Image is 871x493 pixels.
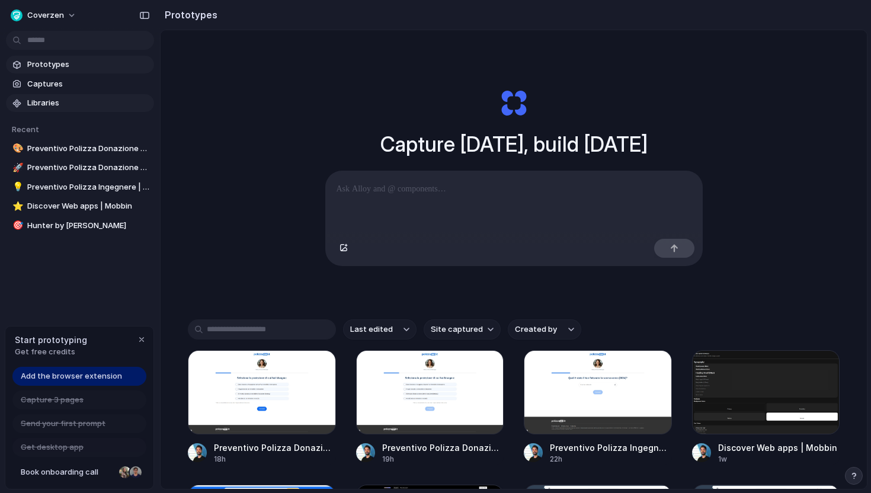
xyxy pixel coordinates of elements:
[692,350,840,465] a: Discover Web apps | MobbinDiscover Web apps | Mobbin1w
[431,324,483,335] span: Site captured
[718,441,837,454] div: Discover Web apps | Mobbin
[6,56,154,73] a: Prototypes
[21,466,114,478] span: Book onboarding call
[382,441,504,454] div: Preventivo Polizza Donazione Sicura | PolizzaZen
[27,181,149,193] span: Preventivo Polizza Ingegnere | PolizzaZen
[6,75,154,93] a: Captures
[27,143,149,155] span: Preventivo Polizza Donazione Sicura | PolizzaZen
[524,350,672,465] a: Preventivo Polizza Ingegnere | PolizzaZenPreventivo Polizza Ingegnere | PolizzaZen22h
[15,346,87,358] span: Get free credits
[21,441,84,453] span: Get desktop app
[718,454,837,465] div: 1w
[6,217,154,235] a: 🎯Hunter by [PERSON_NAME]
[508,319,581,340] button: Created by
[11,162,23,174] button: 🚀
[550,454,672,465] div: 22h
[382,454,504,465] div: 19h
[356,350,504,465] a: Preventivo Polizza Donazione Sicura | PolizzaZenPreventivo Polizza Donazione Sicura | PolizzaZen19h
[27,59,149,71] span: Prototypes
[12,463,146,482] a: Book onboarding call
[6,6,82,25] button: Coverzen
[550,441,672,454] div: Preventivo Polizza Ingegnere | PolizzaZen
[129,465,143,479] div: Christian Iacullo
[424,319,501,340] button: Site captured
[12,124,39,134] span: Recent
[6,197,154,215] a: ⭐Discover Web apps | Mobbin
[12,142,21,155] div: 🎨
[12,367,146,386] a: Add the browser extension
[21,394,84,406] span: Capture 3 pages
[15,334,87,346] span: Start prototyping
[343,319,417,340] button: Last edited
[380,129,648,160] h1: Capture [DATE], build [DATE]
[12,161,21,175] div: 🚀
[27,78,149,90] span: Captures
[160,8,217,22] h2: Prototypes
[214,454,336,465] div: 18h
[27,97,149,109] span: Libraries
[27,200,149,212] span: Discover Web apps | Mobbin
[515,324,557,335] span: Created by
[6,94,154,112] a: Libraries
[6,159,154,177] a: 🚀Preventivo Polizza Donazione Sicura | PolizzaZen
[350,324,393,335] span: Last edited
[11,220,23,232] button: 🎯
[27,220,149,232] span: Hunter by [PERSON_NAME]
[27,9,64,21] span: Coverzen
[11,200,23,212] button: ⭐
[12,200,21,213] div: ⭐
[118,465,132,479] div: Nicole Kubica
[11,143,23,155] button: 🎨
[21,370,122,382] span: Add the browser extension
[214,441,336,454] div: Preventivo Polizza Donazione Sicura | PolizzaZen
[12,180,21,194] div: 💡
[6,178,154,196] a: 💡Preventivo Polizza Ingegnere | PolizzaZen
[27,162,149,174] span: Preventivo Polizza Donazione Sicura | PolizzaZen
[12,219,21,232] div: 🎯
[188,350,336,465] a: Preventivo Polizza Donazione Sicura | PolizzaZenPreventivo Polizza Donazione Sicura | PolizzaZen18h
[6,140,154,158] a: 🎨Preventivo Polizza Donazione Sicura | PolizzaZen
[11,181,23,193] button: 💡
[21,418,105,430] span: Send your first prompt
